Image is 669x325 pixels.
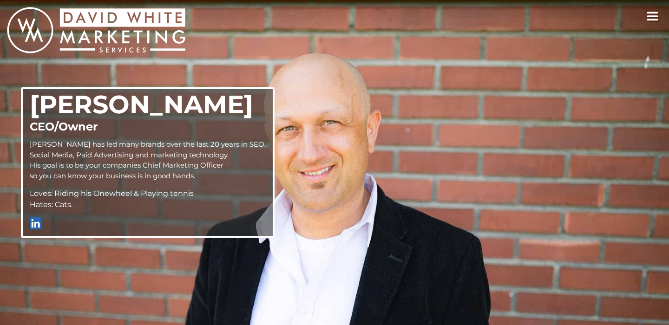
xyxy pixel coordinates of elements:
h3: CEO/Owner [30,121,266,132]
p: [PERSON_NAME] has led many brands over the last 20 years in SEO, Social Media, Paid Advertising a... [30,139,266,181]
a: White Marketing home link [7,7,185,57]
button: toggle navigation [643,7,662,26]
span: Hates: Cats. [30,200,72,209]
img: White Marketing - get found, lead digital [7,7,185,53]
span: Loves: Riding his Onewheel & Playing tennis [30,189,194,198]
h2: [PERSON_NAME] [30,92,266,117]
img: linkedin.png [30,217,44,229]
